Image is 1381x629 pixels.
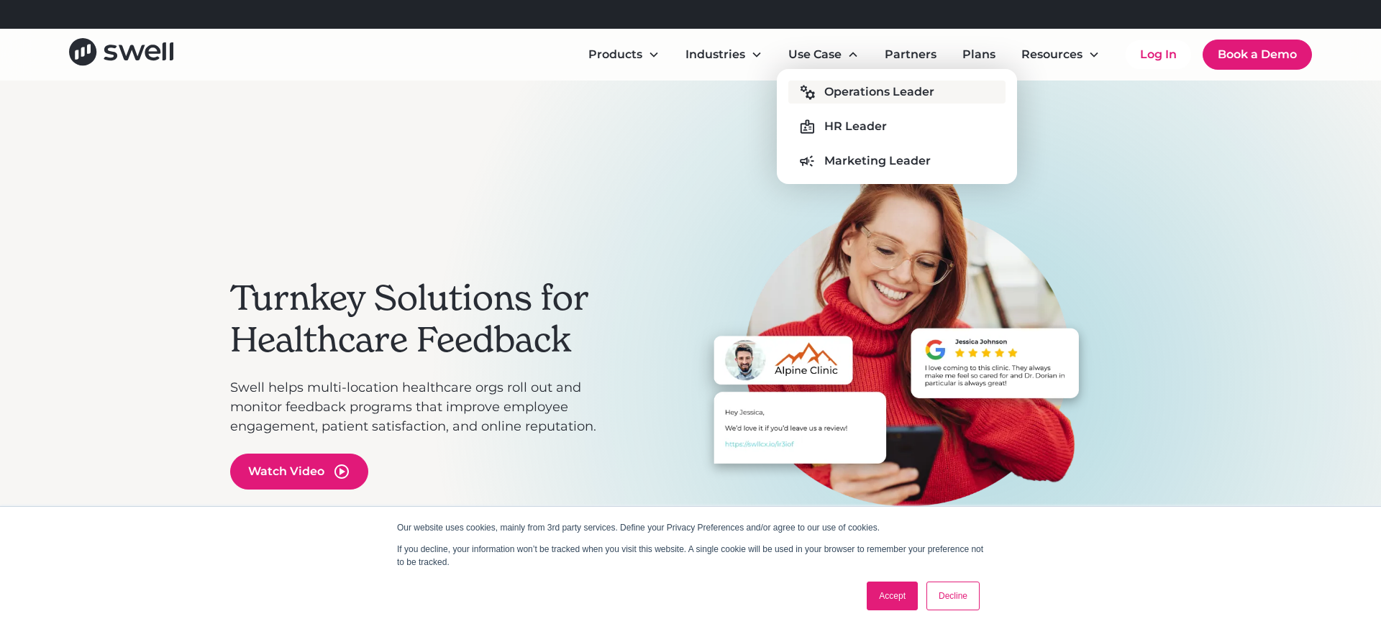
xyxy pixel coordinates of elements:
[577,40,671,69] div: Products
[1128,474,1381,629] iframe: Chat Widget
[777,40,870,69] div: Use Case
[588,46,642,63] div: Products
[1021,46,1083,63] div: Resources
[633,161,1151,560] div: 1 of 3
[824,83,934,101] div: Operations Leader
[397,543,984,569] p: If you decline, your information won’t be tracked when you visit this website. A single cookie wi...
[397,521,984,534] p: Our website uses cookies, mainly from 3rd party services. Define your Privacy Preferences and/or ...
[674,40,774,69] div: Industries
[685,46,745,63] div: Industries
[248,463,324,480] div: Watch Video
[788,150,1006,173] a: Marketing Leader
[69,38,173,70] a: home
[777,69,1017,184] nav: Use Case
[824,118,887,135] div: HR Leader
[230,378,619,436] p: Swell helps multi-location healthcare orgs roll out and monitor feedback programs that improve em...
[1126,40,1191,69] a: Log In
[951,40,1007,69] a: Plans
[788,115,1006,138] a: HR Leader
[230,454,368,490] a: open lightbox
[788,46,842,63] div: Use Case
[788,81,1006,104] a: Operations Leader
[926,582,980,610] a: Decline
[230,277,619,360] h2: Turnkey Solutions for Healthcare Feedback
[633,161,1151,606] div: carousel
[873,40,948,69] a: Partners
[867,582,918,610] a: Accept
[1203,40,1312,70] a: Book a Demo
[824,152,931,170] div: Marketing Leader
[1010,40,1111,69] div: Resources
